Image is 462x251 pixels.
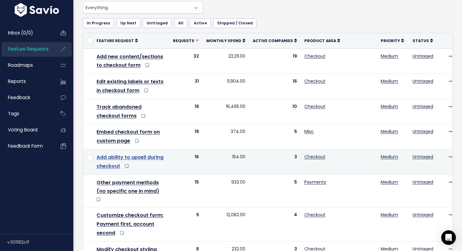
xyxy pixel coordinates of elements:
a: Monthly spend [206,38,245,44]
a: Feedback [2,91,51,105]
a: Roadmaps [2,58,51,72]
td: 31 [169,74,203,99]
a: Up Next [116,18,140,28]
span: Inbox (0/0) [8,30,33,36]
td: 5 [249,124,301,149]
a: Feature Request [97,38,138,44]
ul: Filter feature requests [83,18,453,28]
a: Product Area [304,38,340,44]
a: Checkout [304,53,325,59]
a: Untriaged [413,179,433,185]
td: 11,904.00 [203,74,249,99]
td: 154.00 [203,149,249,174]
td: 16 [249,74,301,99]
td: 10 [249,99,301,124]
a: In Progress [83,18,114,28]
a: Untriaged [413,78,433,84]
a: Medium [381,78,398,84]
span: Requests [173,38,194,43]
a: Feedback form [2,139,51,153]
a: Misc [304,128,314,134]
a: Untriaged [413,128,433,134]
td: 3 [249,149,301,174]
a: Untriaged [413,212,433,218]
a: Untriaged [143,18,172,28]
a: Medium [381,179,398,185]
img: logo-white.9d6f32f41409.svg [13,3,61,17]
span: Tags [8,110,19,117]
a: Tags [2,107,51,121]
span: Feature Request [97,38,134,43]
a: Checkout [304,154,325,160]
span: Priority [381,38,400,43]
a: All [174,18,187,28]
span: Everything [83,2,191,13]
span: Feedback form [8,143,43,149]
td: 18 [169,124,203,149]
a: Medium [381,154,398,160]
a: Untriaged [413,103,433,109]
a: Reports [2,74,51,88]
a: Embed checkout form on custom page [97,128,160,144]
td: 32 [169,48,203,74]
a: Feature Requests [2,42,51,56]
a: Customize checkout form: Payment first, account second [97,212,163,236]
a: Add new content/sections to checkout form [97,53,163,69]
span: Status [413,38,429,43]
span: Monthly spend [206,38,241,43]
a: Untriaged [413,154,433,160]
td: 19 [249,48,301,74]
td: 374.00 [203,124,249,149]
a: Voting Board [2,123,51,137]
td: 23,211.00 [203,48,249,74]
a: Medium [381,128,398,134]
td: 16,495.00 [203,99,249,124]
div: Open Intercom Messenger [441,230,456,245]
a: Priority [381,38,404,44]
a: Add ability to upsell during checkout [97,154,163,170]
span: Everything [83,1,203,13]
a: Status [413,38,433,44]
td: 12,082.00 [203,207,249,241]
a: Shipped / Closed [213,18,257,28]
td: 15 [169,174,203,207]
a: Untriaged [413,53,433,59]
td: 5 [249,174,301,207]
div: v.501182c1f [7,234,73,250]
td: 933.00 [203,174,249,207]
td: 16 [169,149,203,174]
a: Medium [381,103,398,109]
a: Track abandoned checkout forms [97,103,141,119]
a: Other payment methods (no specific one in mind) [97,179,159,195]
td: 9 [169,207,203,241]
td: 18 [169,99,203,124]
a: Requests [173,38,199,44]
a: Medium [381,212,398,218]
a: Payments [304,179,326,185]
span: Reports [8,78,26,84]
a: Active [190,18,211,28]
a: Inbox (0/0) [2,26,51,40]
span: Voting Board [8,127,38,133]
a: Checkout [304,103,325,109]
a: Edit existing labels or texts in checkout form [97,78,163,94]
a: Checkout [304,212,325,218]
span: Product Area [304,38,336,43]
span: Feedback [8,94,30,101]
a: Active companies [253,38,297,44]
a: Checkout [304,78,325,84]
a: Medium [381,53,398,59]
span: Active companies [253,38,293,43]
span: Feature Requests [8,46,49,52]
span: Roadmaps [8,62,33,68]
td: 4 [249,207,301,241]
